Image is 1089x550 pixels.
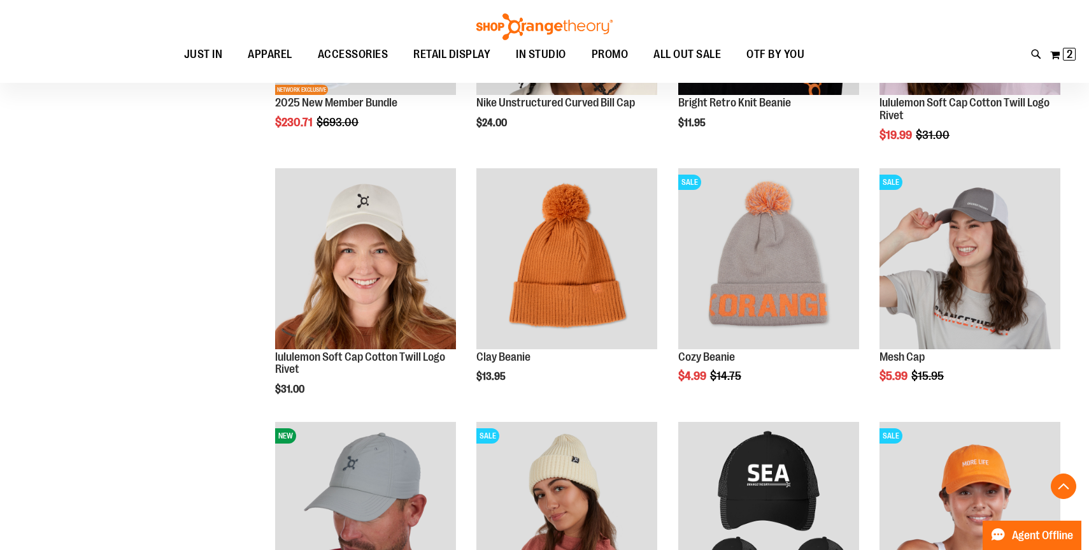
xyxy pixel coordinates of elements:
[318,40,388,69] span: ACCESSORIES
[879,168,1060,351] a: Product image for Orangetheory Mesh CapSALE
[746,40,804,69] span: OTF BY YOU
[653,40,721,69] span: ALL OUT SALE
[710,370,743,382] span: $14.75
[678,168,859,351] a: Main view of OTF Cozy Scarf GreySALE
[470,162,664,416] div: product
[678,168,859,349] img: Main view of OTF Cozy Scarf Grey
[1012,530,1073,542] span: Agent Offline
[476,117,509,129] span: $24.00
[678,370,708,382] span: $4.99
[678,117,708,129] span: $11.95
[879,168,1060,349] img: Product image for Orangetheory Mesh Cap
[476,371,508,382] span: $13.95
[1051,474,1076,499] button: Back To Top
[672,162,865,416] div: product
[476,168,657,351] a: Clay Beanie
[1067,48,1072,61] span: 2
[317,116,360,129] span: $693.00
[275,168,456,351] a: Main view of 2024 Convention lululemon Soft Cap Cotton Twill Logo Rivet
[275,384,306,395] span: $31.00
[275,85,328,95] span: NETWORK EXCLUSIVE
[476,351,530,363] a: Clay Beanie
[474,13,615,40] img: Shop Orangetheory
[879,428,902,444] span: SALE
[248,40,292,69] span: APPAREL
[879,129,914,141] span: $19.99
[592,40,629,69] span: PROMO
[516,40,566,69] span: IN STUDIO
[275,351,445,376] a: lululemon Soft Cap Cotton Twill Logo Rivet
[879,351,925,363] a: Mesh Cap
[275,96,397,109] a: 2025 New Member Bundle
[911,370,946,382] span: $15.95
[879,96,1050,122] a: lululemon Soft Cap Cotton Twill Logo Rivet
[275,116,315,129] span: $230.71
[275,428,296,444] span: NEW
[476,96,635,109] a: Nike Unstructured Curved Bill Cap
[916,129,951,141] span: $31.00
[476,428,499,444] span: SALE
[879,370,909,382] span: $5.99
[476,168,657,349] img: Clay Beanie
[678,96,791,109] a: Bright Retro Knit Beanie
[678,351,735,363] a: Cozy Beanie
[879,175,902,190] span: SALE
[873,162,1067,416] div: product
[678,175,701,190] span: SALE
[413,40,490,69] span: RETAIL DISPLAY
[184,40,223,69] span: JUST IN
[269,162,462,428] div: product
[275,168,456,349] img: Main view of 2024 Convention lululemon Soft Cap Cotton Twill Logo Rivet
[983,521,1081,550] button: Agent Offline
